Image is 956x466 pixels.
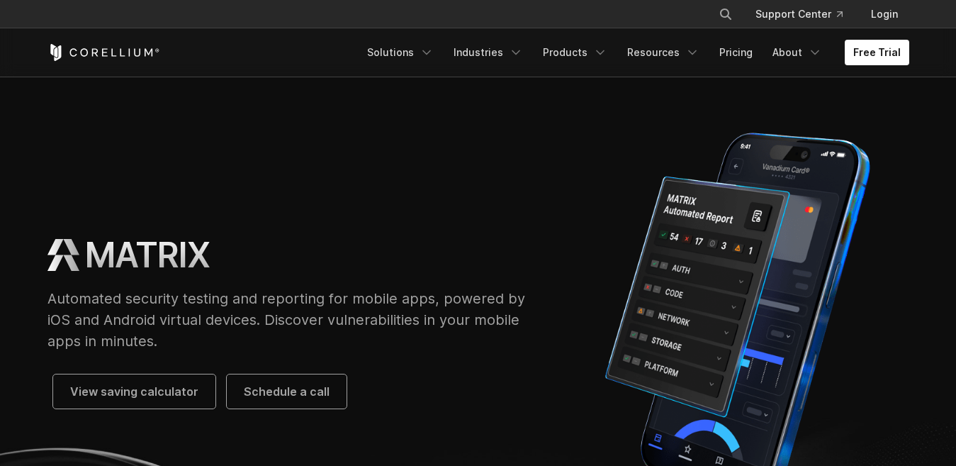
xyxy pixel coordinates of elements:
[85,234,210,277] h1: MATRIX
[764,40,831,65] a: About
[744,1,854,27] a: Support Center
[860,1,909,27] a: Login
[713,1,738,27] button: Search
[619,40,708,65] a: Resources
[70,383,198,400] span: View saving calculator
[702,1,909,27] div: Navigation Menu
[47,288,539,352] p: Automated security testing and reporting for mobile apps, powered by iOS and Android virtual devi...
[47,44,160,61] a: Corellium Home
[244,383,330,400] span: Schedule a call
[711,40,761,65] a: Pricing
[359,40,909,65] div: Navigation Menu
[47,239,79,271] img: MATRIX Logo
[845,40,909,65] a: Free Trial
[359,40,442,65] a: Solutions
[53,375,215,409] a: View saving calculator
[227,375,347,409] a: Schedule a call
[534,40,616,65] a: Products
[445,40,532,65] a: Industries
